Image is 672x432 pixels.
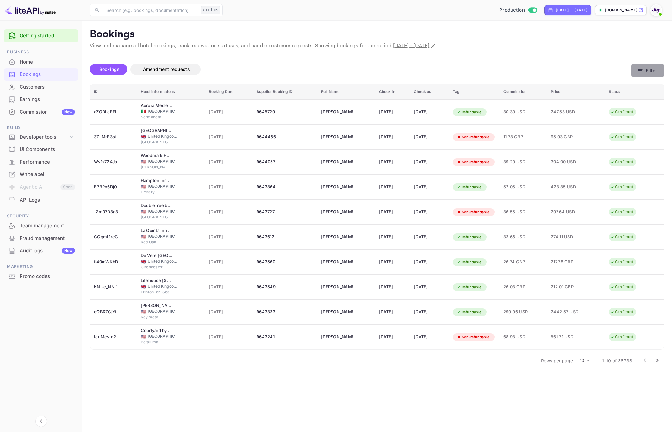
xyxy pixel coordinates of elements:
div: DoubleTree by Hilton Cherry Hill Philadelphia [141,203,172,209]
div: Confirmed [606,283,638,291]
span: Petaluma [141,339,172,345]
span: [GEOGRAPHIC_DATA] [148,334,179,339]
div: 3ZLMrB3si [94,132,133,142]
div: La Quinta Inn & Suites by Wyndham-Red Oak TX IH-35E [141,228,172,234]
span: Security [4,213,78,220]
div: 9644466 [257,132,314,142]
div: Refundable [453,283,486,291]
div: Courtyard by Marriott Petaluma Sonoma County [141,328,172,334]
div: Non-refundable [453,158,494,166]
div: [DATE] [379,307,407,317]
span: 2442.57 USD [551,309,582,316]
div: [DATE] [379,257,407,267]
div: [DATE] [379,232,407,242]
div: Hanna Lauer [321,207,353,217]
a: Audit logsNew [4,245,78,256]
div: Confirmed [606,108,638,116]
span: 304.00 USD [551,159,582,166]
div: Earnings [20,96,75,103]
span: 423.85 USD [551,184,582,191]
table: booking table [90,84,664,350]
span: 26.74 GBP [503,259,543,266]
div: Elliot Graham [321,332,353,342]
span: [PERSON_NAME] [141,164,172,170]
div: Non-refundable [453,333,494,341]
div: Team management [4,220,78,232]
div: Confirmed [606,233,638,241]
div: De Vere Cotswold Water Park [141,253,172,259]
div: Ctrl+K [201,6,220,14]
div: Jennifer Hale [321,107,353,117]
span: 30.39 USD [503,109,543,116]
span: [GEOGRAPHIC_DATA] [148,184,179,189]
div: Promo codes [4,270,78,283]
p: 1–10 of 38738 [602,357,632,364]
div: [DATE] [379,207,407,217]
img: LiteAPI logo [5,5,56,15]
p: Bookings [90,28,664,41]
button: Change date range [430,43,436,49]
div: Performance [20,159,75,166]
a: Fraud management [4,232,78,244]
span: United Kingdom of Great Britain and Northern Ireland [141,135,146,139]
a: Promo codes [4,270,78,282]
th: ID [90,84,137,100]
span: United Kingdom of [GEOGRAPHIC_DATA] and [GEOGRAPHIC_DATA] [148,259,179,264]
span: 299.96 USD [503,309,543,316]
a: API Logs [4,194,78,206]
div: Refundable [453,233,486,241]
span: Cirencester [141,264,172,270]
span: [DATE] [209,209,249,216]
div: UI Components [20,146,75,153]
span: [GEOGRAPHIC_DATA] [148,309,179,314]
div: Home [4,56,78,68]
span: 274.11 USD [551,234,582,241]
span: United States of America [141,310,146,314]
div: 9643864 [257,182,314,192]
div: [DATE] [414,257,445,267]
a: Performance [4,156,78,168]
span: United Kingdom of Great Britain and Northern Ireland [141,260,146,264]
div: [DATE] [379,132,407,142]
div: 9644057 [257,157,314,167]
div: Audit logsNew [4,245,78,257]
div: [DATE] [414,332,445,342]
div: KNUc_NNjf [94,282,133,292]
div: Bookings [20,71,75,78]
div: Bookings [4,68,78,81]
div: Confirmed [606,183,638,191]
div: 9645729 [257,107,314,117]
div: Confirmed [606,208,638,216]
div: 9643333 [257,307,314,317]
a: Whitelabel [4,168,78,180]
div: Non-refundable [453,208,494,216]
span: [DATE] [209,134,249,141]
div: Refundable [453,183,486,191]
div: Refundable [453,258,486,266]
span: [GEOGRAPHIC_DATA] [148,234,179,239]
a: CommissionNew [4,106,78,118]
div: Refundable [453,108,486,116]
div: Commission [20,109,75,116]
span: United Kingdom of [GEOGRAPHIC_DATA] and [GEOGRAPHIC_DATA] [148,134,179,139]
span: [DATE] [209,259,249,266]
span: [DATE] [209,109,249,116]
div: 9643241 [257,332,314,342]
p: Rows per page: [541,357,574,364]
span: [DATE] [209,284,249,291]
div: Lifehouse Spa & Hotel [141,278,172,284]
div: Fraud management [4,232,78,245]
div: [DATE] [414,282,445,292]
span: 212.01 GBP [551,284,582,291]
div: 10 [577,356,592,365]
th: Booking Date [205,84,253,100]
div: Developer tools [20,134,69,141]
div: aZODLcFFI [94,107,133,117]
span: [GEOGRAPHIC_DATA] [148,109,179,114]
span: United Kingdom of [GEOGRAPHIC_DATA] and [GEOGRAPHIC_DATA] [148,284,179,289]
div: Brenda Lopez [321,182,353,192]
div: [DATE] [414,182,445,192]
a: UI Components [4,143,78,155]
